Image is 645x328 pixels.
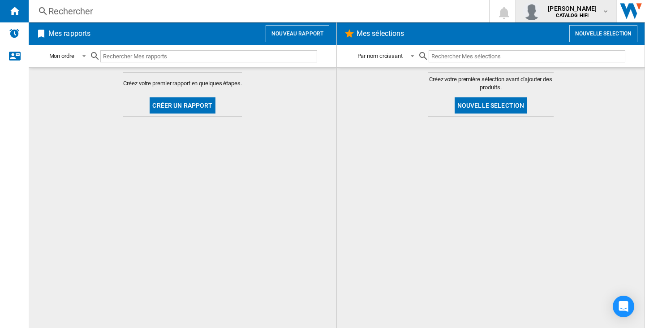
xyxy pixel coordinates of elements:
span: [PERSON_NAME] [548,4,597,13]
img: profile.jpg [523,2,541,20]
span: Créez votre premier rapport en quelques étapes. [123,79,241,87]
span: Créez votre première sélection avant d'ajouter des produits. [428,75,554,92]
button: Nouveau rapport [266,25,329,42]
b: CATALOG HIFI [556,13,589,18]
button: Créer un rapport [150,97,215,114]
div: Mon ordre [49,52,74,59]
button: Nouvelle selection [455,97,527,114]
img: alerts-logo.svg [9,28,20,39]
h2: Mes rapports [47,25,92,42]
input: Rechercher Mes sélections [429,50,625,62]
button: Nouvelle selection [569,25,637,42]
div: Rechercher [48,5,466,17]
div: Par nom croissant [357,52,403,59]
div: Open Intercom Messenger [613,296,634,317]
h2: Mes sélections [355,25,406,42]
input: Rechercher Mes rapports [100,50,317,62]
